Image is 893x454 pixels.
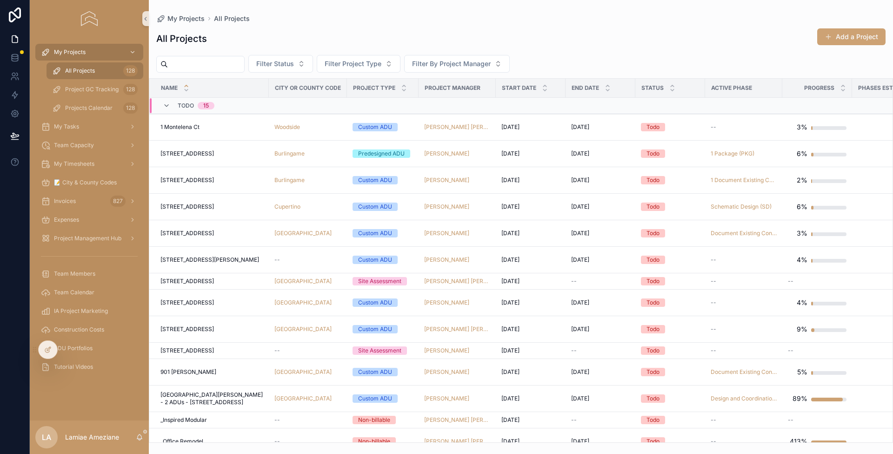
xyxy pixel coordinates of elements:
span: [PERSON_NAME] [424,347,469,354]
div: scrollable content [30,37,149,387]
a: 1 Package (PKG) [711,150,777,157]
div: 827 [110,196,126,207]
a: [PERSON_NAME] [PERSON_NAME] [424,278,490,285]
div: Todo [646,149,660,158]
span: [GEOGRAPHIC_DATA] [274,325,332,333]
a: Custom ADU [353,123,413,131]
a: Custom ADU [353,325,413,333]
span: Filter By Project Manager [412,59,491,68]
a: [PERSON_NAME] [424,368,490,376]
a: Tutorial Videos [35,359,143,375]
div: Custom ADU [358,394,392,403]
a: -- [711,347,777,354]
span: [DATE] [501,278,520,285]
div: Non-billable [358,416,390,424]
span: [DATE] [571,395,589,402]
span: Filter Status [256,59,294,68]
a: Project Management Hub [35,230,143,247]
span: [DATE] [501,395,520,402]
a: -- [711,123,777,131]
span: Tutorial Videos [54,363,93,371]
a: Design and Coordination (DES) [711,395,777,402]
a: Document Existing Conditions (DEC) [711,230,777,237]
a: Burlingame [274,150,305,157]
a: [PERSON_NAME] [PERSON_NAME] [424,123,490,131]
span: [STREET_ADDRESS] [160,299,214,306]
a: 1 Document Existing Conditions (DEC) [711,176,777,184]
a: [GEOGRAPHIC_DATA] [274,395,341,402]
div: Todo [646,277,660,285]
div: 3% [797,224,807,243]
a: [DATE] [571,256,630,264]
a: [PERSON_NAME] [424,230,469,237]
a: All Projects [214,14,250,23]
span: My Projects [54,48,86,56]
span: -- [711,325,716,333]
span: Construction Costs [54,326,104,333]
div: Todo [646,394,660,403]
a: [PERSON_NAME] [424,347,490,354]
a: Burlingame [274,150,341,157]
a: 2% [788,171,846,190]
a: [GEOGRAPHIC_DATA] [274,299,341,306]
a: [STREET_ADDRESS][PERSON_NAME] [160,256,263,264]
a: 4% [788,293,846,312]
a: Document Existing Conditions (DEC) [711,368,777,376]
a: Todo [641,394,700,403]
a: [GEOGRAPHIC_DATA] [274,230,341,237]
span: [STREET_ADDRESS] [160,325,214,333]
div: 5% [797,363,807,381]
a: Projects Calendar128 [47,100,143,116]
span: [DATE] [501,368,520,376]
span: -- [711,123,716,131]
div: 2% [797,171,807,190]
a: [PERSON_NAME] [PERSON_NAME] [424,325,490,333]
a: [DATE] [501,325,560,333]
div: 128 [123,84,138,95]
span: -- [571,278,577,285]
span: Cupertino [274,203,300,210]
a: 3% [788,224,846,243]
div: Todo [646,176,660,184]
a: [DATE] [501,123,560,131]
span: [PERSON_NAME] [424,299,469,306]
span: IA Project Marketing [54,307,108,315]
a: Custom ADU [353,256,413,264]
a: 9% [788,320,846,339]
a: [STREET_ADDRESS] [160,176,263,184]
a: Custom ADU [353,203,413,211]
a: [PERSON_NAME] [424,395,469,402]
a: 3% [788,118,846,136]
a: 1 Montelena Ct [160,123,263,131]
a: -- [711,278,777,285]
div: 3% [797,118,807,136]
span: [STREET_ADDRESS] [160,347,214,354]
span: Project Management Hub [54,235,121,242]
div: Todo [646,229,660,237]
div: 6% [797,197,807,216]
a: Todo [641,149,700,158]
a: 📝 City & County Codes [35,174,143,191]
a: Todo [641,416,700,424]
span: [PERSON_NAME] [424,203,469,210]
span: Project GC Tracking [65,86,119,93]
span: [DATE] [501,203,520,210]
span: [DATE] [501,256,520,264]
span: -- [711,347,716,354]
a: [PERSON_NAME] [424,368,469,376]
a: [DATE] [501,299,560,306]
span: Filter Project Type [325,59,381,68]
a: 6% [788,197,846,216]
span: All Projects [65,67,95,75]
a: Todo [641,346,700,355]
span: Team Calendar [54,289,94,296]
a: [DATE] [571,176,630,184]
a: Todo [641,277,700,285]
a: Todo [641,229,700,237]
div: Custom ADU [358,203,392,211]
span: My Timesheets [54,160,94,168]
a: [STREET_ADDRESS] [160,347,263,354]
